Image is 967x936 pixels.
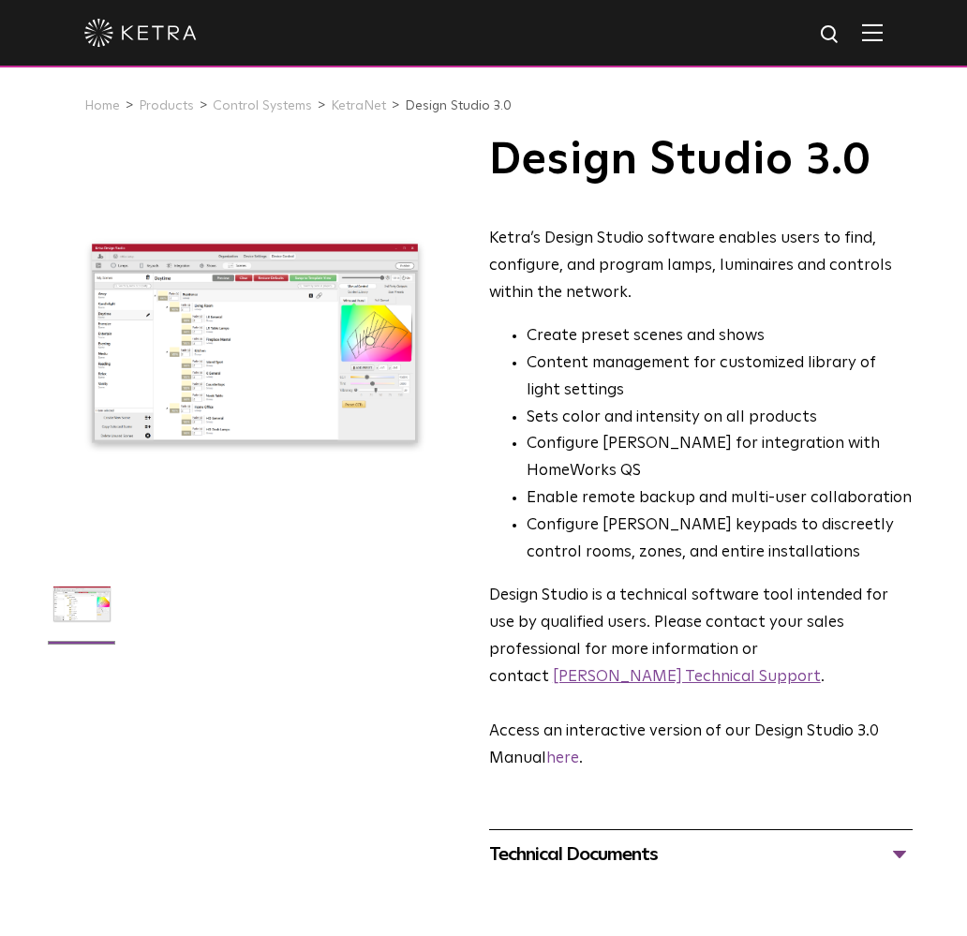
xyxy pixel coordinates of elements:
a: here [546,750,579,766]
a: Design Studio 3.0 [405,99,512,112]
a: KetraNet [331,99,386,112]
li: Create preset scenes and shows [527,323,913,350]
a: Products [139,99,194,112]
li: Configure [PERSON_NAME] for integration with HomeWorks QS [527,431,913,485]
h1: Design Studio 3.0 [489,137,913,184]
li: Configure [PERSON_NAME] keypads to discreetly control rooms, zones, and entire installations [527,513,913,567]
div: Technical Documents [489,839,913,869]
p: Design Studio is a technical software tool intended for use by qualified users. Please contact yo... [489,583,913,691]
li: Enable remote backup and multi-user collaboration [527,485,913,513]
li: Content management for customized library of light settings [527,350,913,405]
li: Sets color and intensity on all products [527,405,913,432]
img: DS-2.0 [46,568,118,654]
a: Control Systems [213,99,312,112]
div: Ketra’s Design Studio software enables users to find, configure, and program lamps, luminaires an... [489,226,913,307]
a: [PERSON_NAME] Technical Support [553,669,821,685]
img: search icon [819,23,842,47]
img: ketra-logo-2019-white [84,19,197,47]
p: Access an interactive version of our Design Studio 3.0 Manual . [489,719,913,773]
a: Home [84,99,120,112]
img: Hamburger%20Nav.svg [862,23,883,41]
